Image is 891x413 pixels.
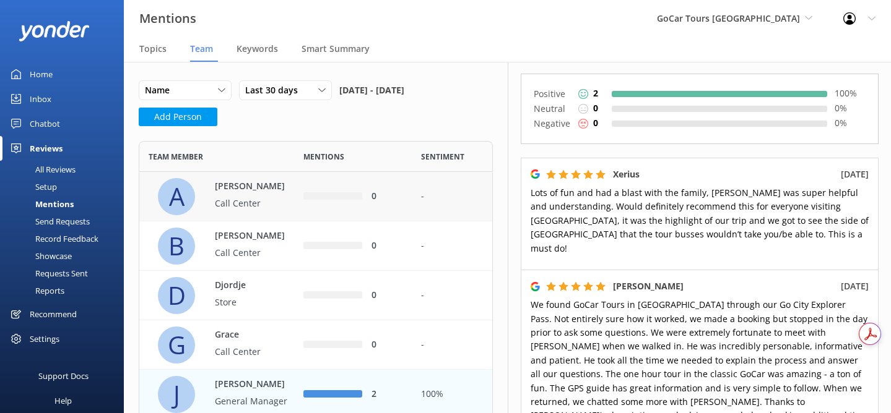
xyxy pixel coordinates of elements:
div: Mentions [7,195,74,213]
p: [DATE] [841,168,869,181]
p: 100 % [835,87,866,100]
div: J [158,376,195,413]
p: Positive [534,87,571,101]
div: 0 [372,239,402,253]
div: Reports [7,282,64,299]
p: Neutral [534,101,571,116]
p: General Manager [215,394,295,408]
p: 0 [593,101,598,115]
div: Help [54,388,72,413]
div: All Reviews [7,161,76,178]
p: Call Center [215,345,295,359]
span: [DATE] - [DATE] [339,80,404,100]
p: 0 % [835,116,866,130]
span: GoCar Tours [GEOGRAPHIC_DATA] [657,12,800,24]
div: Settings [30,326,59,351]
a: Send Requests [7,213,124,230]
p: [PERSON_NAME] [215,180,295,194]
a: Mentions [7,195,124,213]
p: Store [215,296,295,309]
div: A [158,178,195,215]
a: Reports [7,282,124,299]
a: All Reviews [7,161,124,178]
div: Support Docs [38,364,89,388]
div: B [158,228,195,265]
img: yonder-white-logo.png [19,21,90,41]
div: Reviews [30,136,63,161]
h5: Xerius [613,168,640,181]
p: Call Center [215,246,295,260]
div: Showcase [7,247,72,265]
p: Call Center [215,197,295,210]
span: Team member [149,151,203,163]
div: Requests Sent [7,265,88,282]
p: [PERSON_NAME] [215,229,295,243]
div: Record Feedback [7,230,98,247]
h5: [PERSON_NAME] [613,279,684,293]
a: Record Feedback [7,230,124,247]
p: 2 [593,87,598,100]
div: D [158,277,195,314]
div: - [421,289,483,302]
p: [PERSON_NAME] [215,378,295,391]
span: Sentiment [421,151,464,163]
a: Requests Sent [7,265,124,282]
button: Add Person [139,108,217,126]
a: Showcase [7,247,124,265]
div: 2 [372,388,402,401]
span: Topics [139,43,167,55]
p: 0 [593,116,598,130]
div: 0 [372,190,402,203]
div: Setup [7,178,57,195]
p: Djordje [215,279,295,292]
div: - [421,338,483,352]
a: Setup [7,178,124,195]
p: 0 % [835,101,866,115]
span: Smart Summary [302,43,370,55]
div: Inbox [30,87,51,111]
span: Lots of fun and had a blast with the family, [PERSON_NAME] was super helpful and understanding. W... [531,187,869,254]
div: 0 [372,289,402,302]
div: - [421,239,483,253]
span: Mentions [303,151,344,163]
div: - [421,190,483,203]
p: [DATE] [841,279,869,293]
div: Chatbot [30,111,60,136]
div: Home [30,62,53,87]
div: Recommend [30,302,77,326]
div: Send Requests [7,213,90,230]
div: row [139,172,493,221]
div: row [139,320,493,370]
div: row [139,221,493,271]
p: Grace [215,328,295,342]
span: Name [145,83,177,97]
h3: Mentions [139,9,196,28]
span: Last 30 days [245,83,305,97]
span: Team [190,43,213,55]
p: Negative [534,116,571,131]
div: row [139,271,493,320]
span: Keywords [237,43,278,55]
div: 0 [372,338,402,352]
div: 100% [421,388,483,401]
div: G [158,326,195,364]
